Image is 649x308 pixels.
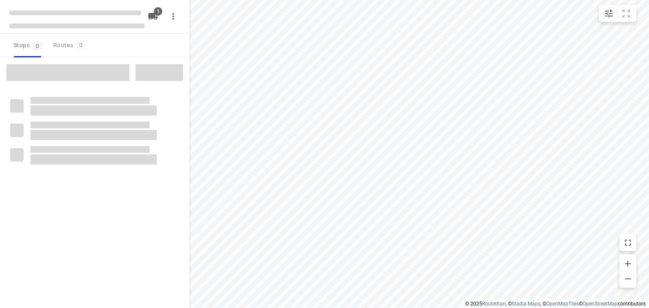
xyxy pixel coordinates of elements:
[512,301,540,307] a: Stadia Maps
[482,301,506,307] a: Routetitan
[546,301,579,307] a: OpenMapTiles
[600,5,617,22] button: Map settings
[465,301,646,307] li: © 2025 , © , © © contributors
[599,5,636,22] div: small contained button group
[583,301,618,307] a: OpenStreetMap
